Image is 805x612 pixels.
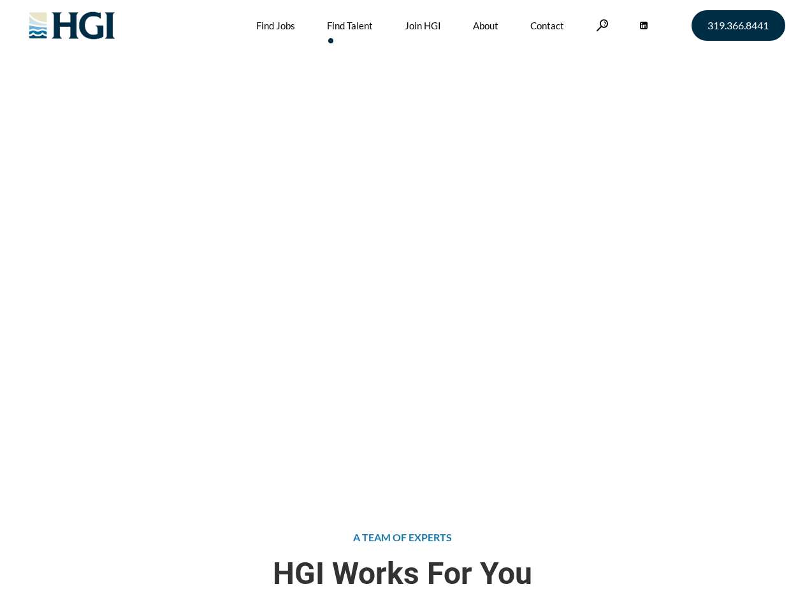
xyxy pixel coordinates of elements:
[20,556,785,591] span: HGI Works For You
[151,174,178,186] a: Home
[182,174,231,186] span: Find Talent
[692,10,785,41] a: 319.366.8441
[151,102,377,166] span: Attract the Right Talent
[151,174,231,186] span: »
[707,20,769,31] span: 319.366.8441
[596,19,609,31] a: Search
[353,531,452,543] span: A TEAM OF EXPERTS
